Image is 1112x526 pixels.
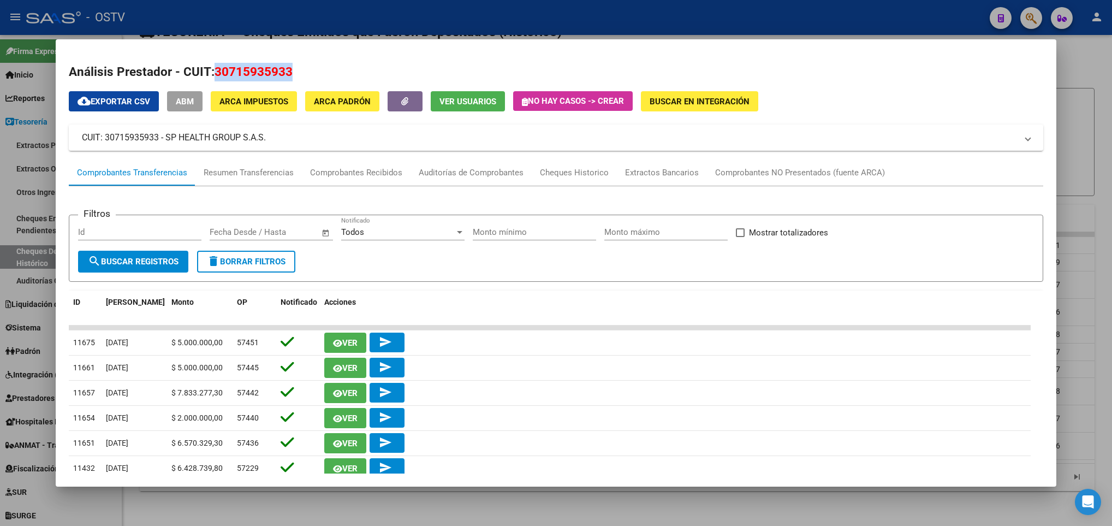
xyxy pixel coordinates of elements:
span: Notificado [281,298,317,306]
span: 57440 [237,413,259,422]
button: No hay casos -> Crear [513,91,633,111]
span: ID [73,298,80,306]
span: 11432 [73,464,95,472]
span: [PERSON_NAME] [106,298,165,306]
span: Borrar Filtros [207,257,286,267]
button: Ver [324,333,366,353]
span: Ver [342,413,358,423]
button: Ver Usuarios [431,91,505,111]
mat-icon: send [379,335,392,348]
h2: Análisis Prestador - CUIT: [69,63,1043,81]
span: [DATE] [106,338,128,347]
button: Ver [324,383,366,403]
span: ARCA Padrón [314,97,371,107]
div: Extractos Bancarios [625,167,699,179]
span: Ver Usuarios [439,97,496,107]
button: Buscar Registros [78,251,188,273]
div: Cheques Historico [540,167,609,179]
span: 11661 [73,363,95,372]
span: Buscar en Integración [650,97,750,107]
span: 11657 [73,388,95,397]
span: 30715935933 [215,64,293,79]
span: Exportar CSV [78,97,150,107]
span: Ver [342,363,358,373]
div: Comprobantes Recibidos [310,167,402,179]
datatable-header-cell: Fecha T. [102,291,167,327]
button: ARCA Impuestos [211,91,297,111]
mat-icon: delete [207,255,220,268]
span: 57229 [237,464,259,472]
datatable-header-cell: Notificado [276,291,320,327]
span: $ 6.570.329,30 [171,439,223,447]
span: 57451 [237,338,259,347]
button: Ver [324,358,366,378]
button: Ver [324,408,366,428]
button: Ver [324,458,366,478]
h3: Filtros [78,206,116,221]
div: Comprobantes Transferencias [77,167,187,179]
datatable-header-cell: Monto [167,291,233,327]
mat-expansion-panel-header: CUIT: 30715935933 - SP HEALTH GROUP S.A.S. [69,125,1043,151]
input: Fecha inicio [210,227,254,237]
datatable-header-cell: Acciones [320,291,1031,327]
button: Ver [324,433,366,453]
span: $ 5.000.000,00 [171,338,223,347]
div: Auditorías de Comprobantes [419,167,524,179]
mat-icon: cloud_download [78,94,91,108]
span: 11654 [73,413,95,422]
div: Resumen Transferencias [204,167,294,179]
span: [DATE] [106,439,128,447]
span: ABM [176,97,194,107]
span: $ 6.428.739,80 [171,464,223,472]
span: 57436 [237,439,259,447]
span: Ver [342,388,358,398]
button: Open calendar [319,227,332,239]
div: Open Intercom Messenger [1075,489,1101,515]
button: ABM [167,91,203,111]
span: [DATE] [106,413,128,422]
mat-icon: search [88,255,101,268]
mat-icon: send [379,411,392,424]
span: Buscar Registros [88,257,179,267]
mat-panel-title: CUIT: 30715935933 - SP HEALTH GROUP S.A.S. [82,131,1017,144]
span: ARCA Impuestos [219,97,288,107]
button: Borrar Filtros [197,251,295,273]
button: ARCA Padrón [305,91,379,111]
span: $ 5.000.000,00 [171,363,223,372]
span: Ver [342,338,358,348]
span: [DATE] [106,388,128,397]
mat-icon: send [379,461,392,474]
button: Exportar CSV [69,91,159,111]
div: Comprobantes NO Presentados (fuente ARCA) [715,167,885,179]
mat-icon: send [379,436,392,449]
span: Acciones [324,298,356,306]
span: Todos [341,227,364,237]
datatable-header-cell: ID [69,291,102,327]
span: $ 2.000.000,00 [171,413,223,422]
mat-icon: send [379,360,392,374]
span: [DATE] [106,363,128,372]
datatable-header-cell: OP [233,291,276,327]
span: Ver [342,439,358,448]
span: 11651 [73,439,95,447]
span: Monto [171,298,194,306]
mat-icon: send [379,386,392,399]
input: Fecha fin [264,227,317,237]
span: $ 7.833.277,30 [171,388,223,397]
span: 57442 [237,388,259,397]
span: Mostrar totalizadores [749,226,828,239]
span: No hay casos -> Crear [522,96,624,106]
button: Buscar en Integración [641,91,758,111]
span: 11675 [73,338,95,347]
span: OP [237,298,247,306]
span: Ver [342,464,358,474]
span: [DATE] [106,464,128,472]
span: 57445 [237,363,259,372]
